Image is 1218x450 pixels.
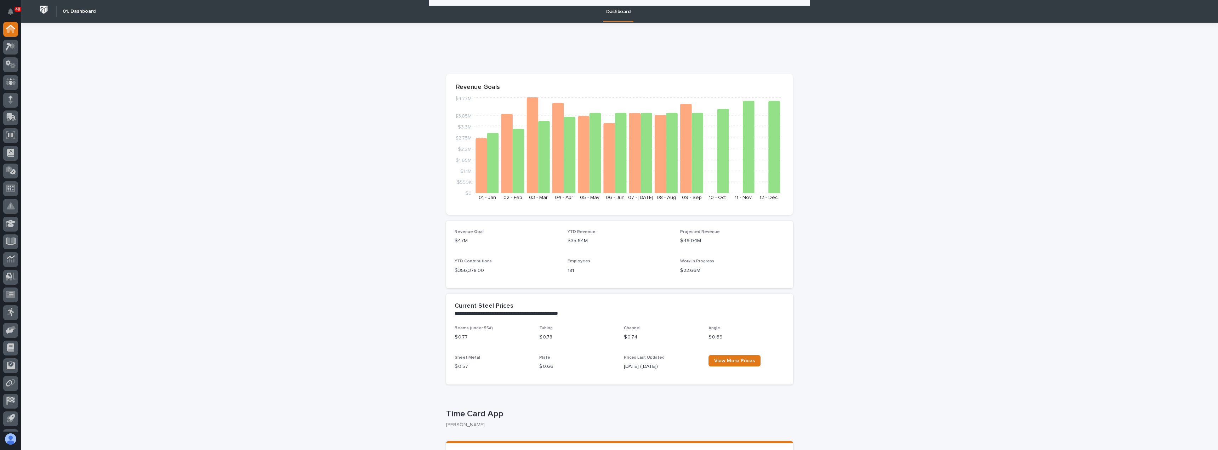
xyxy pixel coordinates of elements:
[457,180,472,184] tspan: $550K
[680,259,714,263] span: Work in Progress
[458,147,472,152] tspan: $2.2M
[455,334,531,341] p: $ 0.77
[9,8,18,20] div: Notifications40
[63,8,96,15] h2: 01. Dashboard
[580,195,599,200] text: 05 - May
[708,326,720,330] span: Angle
[624,326,641,330] span: Channel
[759,195,778,200] text: 12 - Dec
[16,7,20,12] p: 40
[455,326,493,330] span: Beams (under 55#)
[455,259,492,263] span: YTD Contributions
[539,334,615,341] p: $ 0.78
[708,355,761,366] a: View More Prices
[455,114,472,119] tspan: $3.85M
[539,363,615,370] p: $ 0.66
[503,195,522,200] text: 02 - Feb
[539,355,550,360] span: Plate
[455,267,559,274] p: $ 356,378.00
[455,302,513,310] h2: Current Steel Prices
[714,358,755,363] span: View More Prices
[456,84,783,91] p: Revenue Goals
[568,237,672,245] p: $35.64M
[657,195,676,200] text: 08 - Aug
[606,195,625,200] text: 06 - Jun
[539,326,553,330] span: Tubing
[735,195,752,200] text: 11 - Nov
[680,237,785,245] p: $49.04M
[455,355,480,360] span: Sheet Metal
[456,158,472,163] tspan: $1.65M
[568,259,590,263] span: Employees
[624,355,665,360] span: Prices Last Updated
[446,409,790,419] p: Time Card App
[568,267,672,274] p: 181
[568,230,596,234] span: YTD Revenue
[460,169,472,173] tspan: $1.1M
[624,363,700,370] p: [DATE] ([DATE])
[37,3,50,16] img: Workspace Logo
[3,4,18,19] button: Notifications
[455,136,472,141] tspan: $2.75M
[479,195,496,200] text: 01 - Jan
[708,334,785,341] p: $ 0.69
[529,195,548,200] text: 03 - Mar
[455,96,472,101] tspan: $4.77M
[465,191,472,196] tspan: $0
[555,195,573,200] text: 04 - Apr
[680,267,785,274] p: $22.66M
[680,230,720,234] span: Projected Revenue
[458,125,472,130] tspan: $3.3M
[624,334,700,341] p: $ 0.74
[455,363,531,370] p: $ 0.57
[446,422,787,428] p: [PERSON_NAME]
[709,195,726,200] text: 10 - Oct
[3,432,18,446] button: users-avatar
[455,230,484,234] span: Revenue Goal
[682,195,702,200] text: 09 - Sep
[628,195,653,200] text: 07 - [DATE]
[455,237,559,245] p: $47M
